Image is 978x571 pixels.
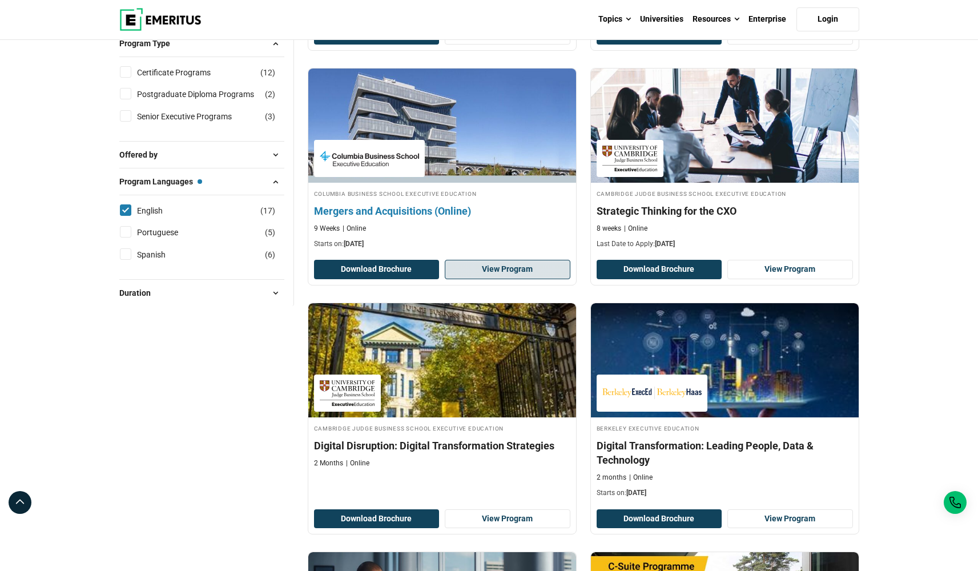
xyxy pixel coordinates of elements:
p: 2 months [597,473,626,482]
button: Download Brochure [597,260,722,279]
img: Cambridge Judge Business School Executive Education [602,146,658,171]
span: Program Languages [119,175,202,188]
h4: Berkeley Executive Education [597,423,853,433]
span: 12 [263,68,272,77]
h4: Strategic Thinking for the CXO [597,204,853,218]
span: 17 [263,206,272,215]
a: Login [796,7,859,31]
span: 3 [268,112,272,121]
button: Download Brochure [597,509,722,529]
button: Download Brochure [314,509,440,529]
h4: Columbia Business School Executive Education [314,188,570,198]
a: View Program [445,260,570,279]
p: Online [629,473,653,482]
p: Online [346,459,369,468]
button: Program Type [119,35,284,52]
p: 8 weeks [597,224,621,234]
img: Mergers and Acquisitions (Online) | Online Strategy and Innovation Course [295,63,589,188]
h4: Cambridge Judge Business School Executive Education [597,188,853,198]
img: Columbia Business School Executive Education [320,146,419,171]
button: Download Brochure [314,260,440,279]
img: Digital Transformation: Leading People, Data & Technology | Online Strategy and Innovation Course [591,303,859,417]
span: ( ) [260,66,275,79]
span: ( ) [265,110,275,123]
span: Offered by [119,148,167,161]
span: Program Type [119,37,179,50]
a: View Program [445,509,570,529]
p: Starts on: [314,239,570,249]
span: ( ) [260,204,275,217]
a: Strategy and Innovation Course by Berkeley Executive Education - March 19, 2026 Berkeley Executiv... [591,303,859,504]
p: 9 Weeks [314,224,340,234]
a: Certificate Programs [137,66,234,79]
p: Starts on: [597,488,853,498]
a: Postgraduate Diploma Programs [137,88,277,100]
p: Online [624,224,647,234]
span: ( ) [265,248,275,261]
p: Last Date to Apply: [597,239,853,249]
p: Online [343,224,366,234]
a: Senior Executive Programs [137,110,255,123]
a: Strategy and Innovation Course by Cambridge Judge Business School Executive Education - Cambridge... [308,303,576,474]
a: View Program [727,260,853,279]
button: Offered by [119,146,284,163]
span: Duration [119,287,160,299]
img: Digital Disruption: Digital Transformation Strategies | Online Strategy and Innovation Course [308,303,576,417]
img: Cambridge Judge Business School Executive Education [320,380,375,406]
h4: Mergers and Acquisitions (Online) [314,204,570,218]
span: [DATE] [655,240,675,248]
button: Program Languages [119,173,284,190]
a: Portuguese [137,226,201,239]
span: ( ) [265,88,275,100]
span: 5 [268,228,272,237]
span: [DATE] [626,489,646,497]
a: English [137,204,186,217]
h4: Digital Transformation: Leading People, Data & Technology [597,439,853,467]
span: 6 [268,250,272,259]
img: Berkeley Executive Education [602,380,702,406]
button: Duration [119,284,284,301]
span: [DATE] [344,240,364,248]
a: View Program [727,509,853,529]
p: 2 Months [314,459,343,468]
h4: Digital Disruption: Digital Transformation Strategies [314,439,570,453]
img: Strategic Thinking for the CXO | Online Leadership Course [591,69,859,183]
a: Spanish [137,248,188,261]
a: Strategy and Innovation Course by Columbia Business School Executive Education - October 30, 2025... [308,69,576,255]
span: 2 [268,90,272,99]
span: ( ) [265,226,275,239]
a: Leadership Course by Cambridge Judge Business School Executive Education - September 11, 2025 Cam... [591,69,859,255]
h4: Cambridge Judge Business School Executive Education [314,423,570,433]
